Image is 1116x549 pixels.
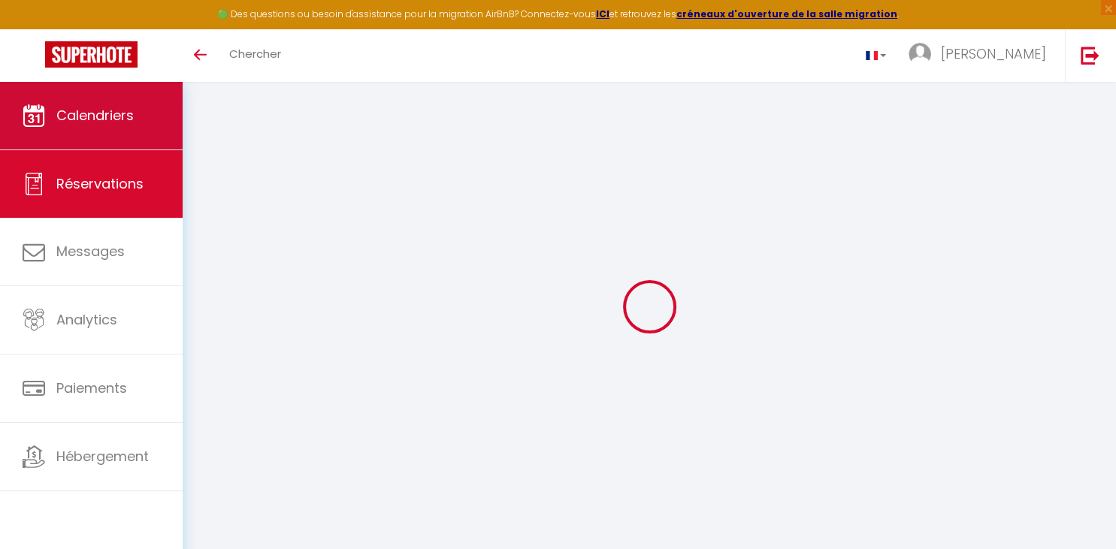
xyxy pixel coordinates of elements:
[941,44,1046,63] span: [PERSON_NAME]
[909,43,931,65] img: ...
[56,379,127,397] span: Paiements
[596,8,609,20] a: ICI
[897,29,1065,82] a: ... [PERSON_NAME]
[56,310,117,329] span: Analytics
[56,242,125,261] span: Messages
[676,8,897,20] a: créneaux d'ouverture de la salle migration
[1081,46,1099,65] img: logout
[56,106,134,125] span: Calendriers
[218,29,292,82] a: Chercher
[56,174,144,193] span: Réservations
[229,46,281,62] span: Chercher
[56,447,149,466] span: Hébergement
[45,41,138,68] img: Super Booking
